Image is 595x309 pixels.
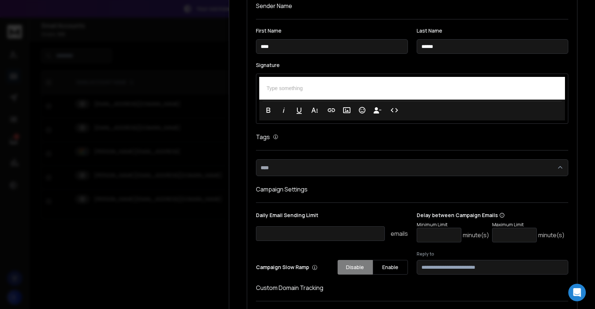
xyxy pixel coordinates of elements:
[256,283,568,292] h1: Custom Domain Tracking
[256,63,568,68] label: Signature
[338,260,373,275] button: Disable
[463,231,489,239] p: minute(s)
[355,103,369,118] button: Emoticons
[417,222,489,228] p: Minimum Limit
[417,28,569,33] label: Last Name
[256,264,317,271] p: Campaign Slow Ramp
[308,103,321,118] button: More Text
[256,212,408,222] p: Daily Email Sending Limit
[256,133,270,141] h1: Tags
[492,222,565,228] p: Maximum Limit
[340,103,354,118] button: Insert Image (⌘P)
[261,103,275,118] button: Bold (⌘B)
[256,1,568,10] h1: Sender Name
[292,103,306,118] button: Underline (⌘U)
[373,260,408,275] button: Enable
[256,185,568,194] h1: Campaign Settings
[568,284,586,301] div: Open Intercom Messenger
[538,231,565,239] p: minute(s)
[417,212,565,219] p: Delay between Campaign Emails
[256,28,408,33] label: First Name
[391,229,408,238] p: emails
[277,103,291,118] button: Italic (⌘I)
[371,103,384,118] button: Insert Unsubscribe Link
[417,251,569,257] label: Reply to
[324,103,338,118] button: Insert Link (⌘K)
[387,103,401,118] button: Code View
